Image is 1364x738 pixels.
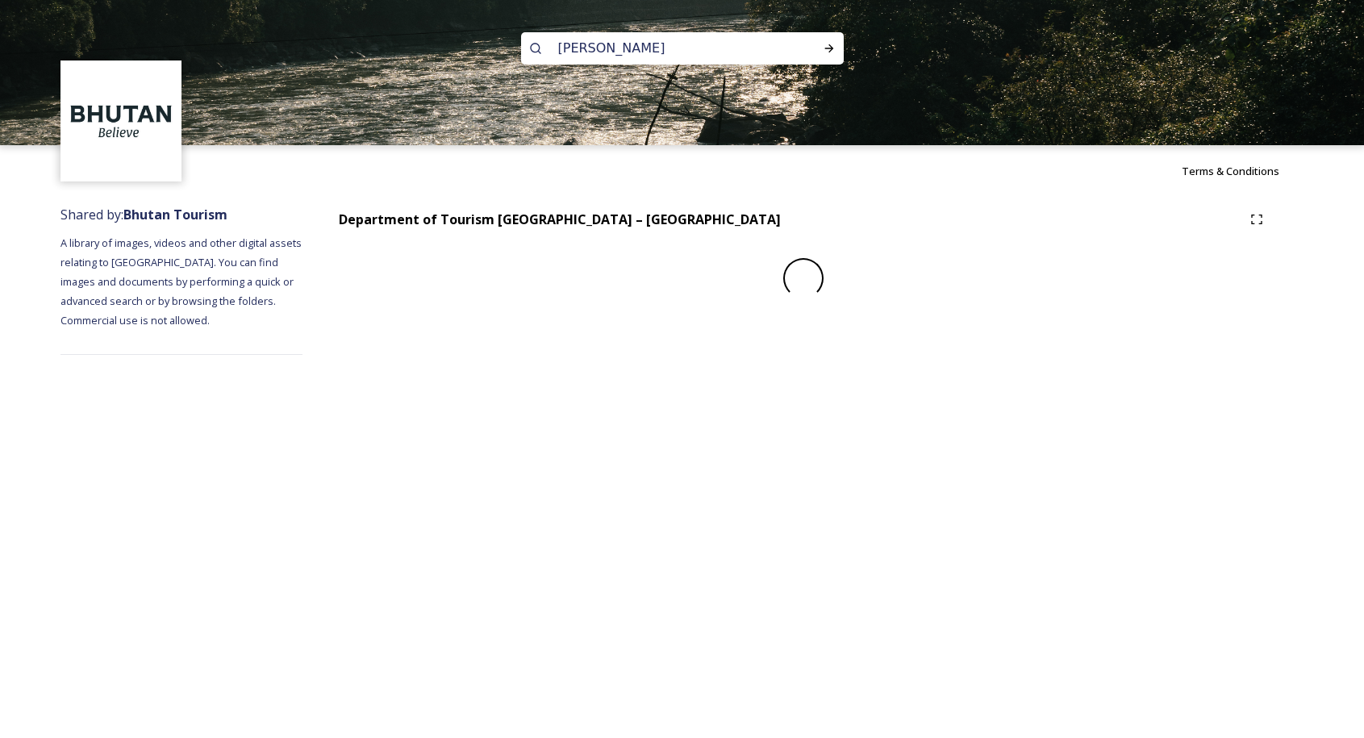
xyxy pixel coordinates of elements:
[339,211,781,228] strong: Department of Tourism [GEOGRAPHIC_DATA] – [GEOGRAPHIC_DATA]
[1182,161,1304,181] a: Terms & Conditions
[1182,164,1279,178] span: Terms & Conditions
[123,206,227,223] strong: Bhutan Tourism
[60,236,304,327] span: A library of images, videos and other digital assets relating to [GEOGRAPHIC_DATA]. You can find ...
[63,63,180,180] img: BT_Logo_BB_Lockup_CMYK_High%2520Res.jpg
[60,206,227,223] span: Shared by:
[550,31,771,66] input: Search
